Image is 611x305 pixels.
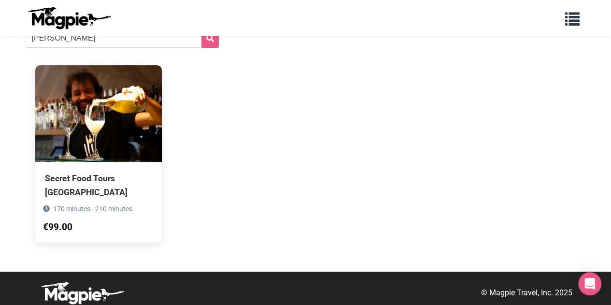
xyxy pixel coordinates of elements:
[26,6,113,29] img: logo-ab69f6fb50320c5b225c76a69d11143b.png
[43,220,72,235] div: €99.00
[53,205,132,213] span: 170 minutes - 210 minutes
[26,29,219,48] input: Search products...
[35,65,162,162] img: Secret Food Tours San Sebastian
[39,281,126,305] img: logo-white-d94fa1abed81b67a048b3d0f0ab5b955.png
[578,272,601,295] div: Open Intercom Messenger
[35,65,162,242] a: Secret Food Tours [GEOGRAPHIC_DATA] 170 minutes - 210 minutes €99.00
[45,172,152,199] div: Secret Food Tours [GEOGRAPHIC_DATA]
[481,287,572,299] p: © Magpie Travel, Inc. 2025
